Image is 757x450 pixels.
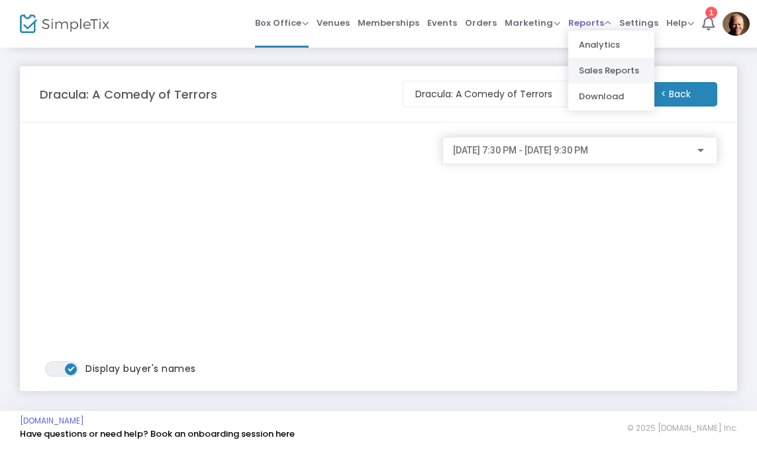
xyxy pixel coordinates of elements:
[627,423,737,433] span: © 2025 [DOMAIN_NAME] Inc.
[427,6,457,40] span: Events
[619,6,658,40] span: Settings
[40,85,217,103] m-panel-title: Dracula: A Comedy of Terrors
[40,137,430,361] iframe: seating chart
[20,416,84,426] a: [DOMAIN_NAME]
[568,58,654,83] li: Sales Reports
[317,6,350,40] span: Venues
[255,17,309,29] span: Box Office
[568,32,654,58] li: Analytics
[465,6,497,40] span: Orders
[358,6,419,40] span: Memberships
[453,145,588,156] span: [DATE] 7:30 PM - [DATE] 9:30 PM
[20,427,295,440] a: Have questions or need help? Book an onboarding session here
[705,7,717,19] div: 1
[85,362,196,375] span: Display buyer's names
[568,17,611,29] span: Reports
[68,365,75,371] span: ON
[415,87,580,101] input: Select an event
[568,83,654,109] li: Download
[666,17,694,29] span: Help
[634,82,717,107] m-button: < Back
[505,17,560,29] span: Marketing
